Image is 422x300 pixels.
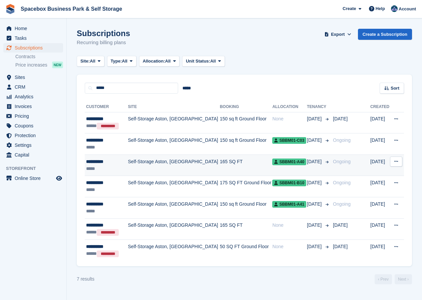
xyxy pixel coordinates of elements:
[128,102,220,112] th: Site
[333,201,351,207] span: Ongoing
[333,137,351,143] span: Ongoing
[333,244,348,249] span: [DATE]
[3,150,63,160] a: menu
[272,115,307,122] div: None
[375,274,392,284] a: Previous
[18,3,125,14] a: Spacebox Business Park & Self Storage
[220,133,273,155] td: 150 sq ft Ground Floor
[307,115,323,122] span: [DATE]
[370,197,390,219] td: [DATE]
[307,222,323,229] span: [DATE]
[15,150,55,160] span: Capital
[272,137,306,144] span: SBBM01-C03
[307,158,323,165] span: [DATE]
[307,102,330,112] th: Tenancy
[3,111,63,121] a: menu
[111,58,122,65] span: Type:
[220,112,273,133] td: 150 sq ft Ground Floor
[343,5,356,12] span: Create
[323,29,353,40] button: Export
[3,140,63,150] a: menu
[3,92,63,101] a: menu
[85,102,128,112] th: Customer
[373,274,413,284] nav: Page
[358,29,412,40] a: Create a Subscription
[272,180,306,186] span: SBBM01-B10
[90,58,95,65] span: All
[220,155,273,176] td: 165 SQ FT
[220,218,273,240] td: 165 SQ FT
[370,176,390,197] td: [DATE]
[370,240,390,261] td: [DATE]
[272,159,306,165] span: SBBM01-A40
[128,133,220,155] td: Self-Storage Aston, [GEOGRAPHIC_DATA]
[15,24,55,33] span: Home
[182,56,225,67] button: Unit Status: All
[272,222,307,229] div: None
[165,58,171,65] span: All
[331,31,345,38] span: Export
[3,131,63,140] a: menu
[15,73,55,82] span: Sites
[370,102,390,112] th: Created
[307,179,323,186] span: [DATE]
[77,56,104,67] button: Site: All
[107,56,136,67] button: Type: All
[15,92,55,101] span: Analytics
[143,58,165,65] span: Allocation:
[15,54,63,60] a: Contracts
[3,24,63,33] a: menu
[220,240,273,261] td: 50 SQ FT Ground Floor
[3,33,63,43] a: menu
[370,155,390,176] td: [DATE]
[370,133,390,155] td: [DATE]
[15,131,55,140] span: Protection
[77,39,130,46] p: Recurring billing plans
[399,6,416,12] span: Account
[220,197,273,219] td: 150 sq ft Ground Floor
[272,243,307,250] div: None
[220,102,273,112] th: Booking
[3,43,63,53] a: menu
[370,218,390,240] td: [DATE]
[122,58,127,65] span: All
[3,121,63,130] a: menu
[128,218,220,240] td: Self-Storage Aston, [GEOGRAPHIC_DATA]
[220,176,273,197] td: 175 SQ FT Ground Floor
[186,58,210,65] span: Unit Status:
[15,61,63,69] a: Price increases NEW
[333,222,348,228] span: [DATE]
[128,112,220,133] td: Self-Storage Aston, [GEOGRAPHIC_DATA]
[376,5,385,12] span: Help
[333,159,351,164] span: Ongoing
[333,116,348,121] span: [DATE]
[210,58,216,65] span: All
[15,174,55,183] span: Online Store
[3,73,63,82] a: menu
[3,82,63,92] a: menu
[333,180,351,185] span: Ongoing
[272,102,307,112] th: Allocation
[52,62,63,68] div: NEW
[80,58,90,65] span: Site:
[15,33,55,43] span: Tasks
[15,140,55,150] span: Settings
[3,102,63,111] a: menu
[3,174,63,183] a: menu
[128,240,220,261] td: Self-Storage Aston, [GEOGRAPHIC_DATA]
[15,121,55,130] span: Coupons
[77,29,130,38] h1: Subscriptions
[391,5,398,12] img: Daud
[15,43,55,53] span: Subscriptions
[307,137,323,144] span: [DATE]
[15,102,55,111] span: Invoices
[128,155,220,176] td: Self-Storage Aston, [GEOGRAPHIC_DATA]
[391,85,399,92] span: Sort
[6,165,66,172] span: Storefront
[55,174,63,182] a: Preview store
[139,56,180,67] button: Allocation: All
[15,62,47,68] span: Price increases
[5,4,15,14] img: stora-icon-8386f47178a22dfd0bd8f6a31ec36ba5ce8667c1dd55bd0f319d3a0aa187defe.svg
[128,197,220,219] td: Self-Storage Aston, [GEOGRAPHIC_DATA]
[307,201,323,208] span: [DATE]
